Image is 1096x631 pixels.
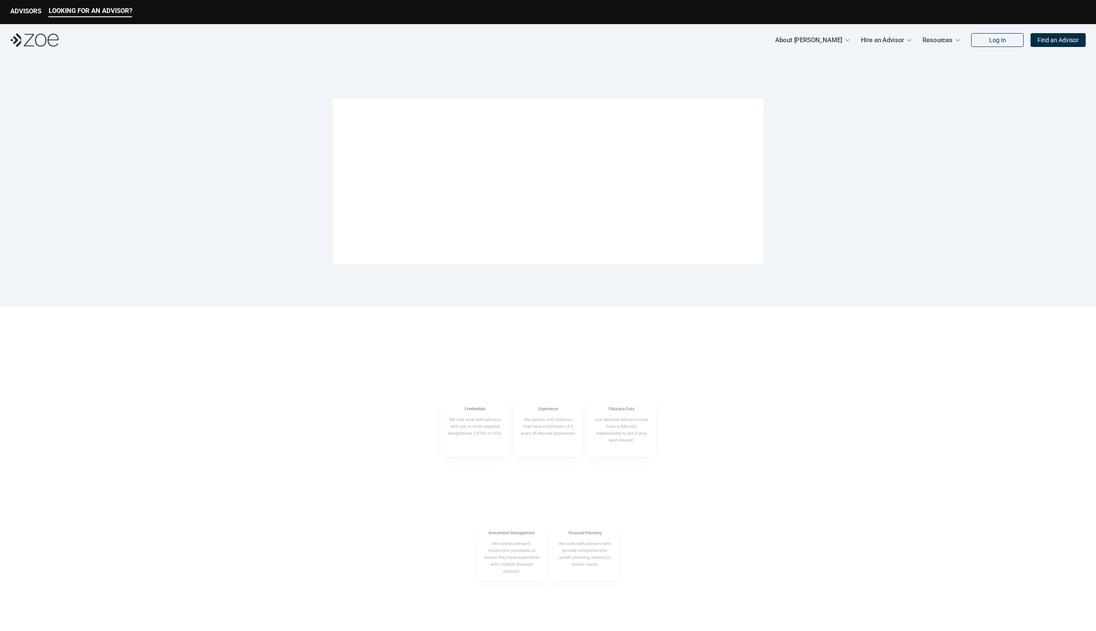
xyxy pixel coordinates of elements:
[922,34,953,47] p: Resources
[484,540,540,575] p: We assess advisors’ investment processes to ensure they have experience with multiple financial s...
[593,416,649,444] p: Zoe Network advisors must have a fiduciary responsibility to act in your best interest.
[520,416,576,437] p: We partner with advisors that have a minimum of 5 years of relevant experience.
[557,540,613,568] p: We work with advisors who provide comprehensive wealth planning, tailored to clients’ needs.
[333,250,532,302] h2: We are committed to finding someone you feel comfortable with to manage your wealth. [PERSON_NAME...
[333,191,530,216] h1: Advisor Vetting Process
[49,7,132,15] p: LOOKING FOR AN ADVISOR?
[10,7,41,15] p: ADVISORS
[464,406,485,412] h3: Credentials
[775,34,842,47] p: About [PERSON_NAME]
[488,530,534,536] h3: Investment Management
[447,416,503,437] p: We only work with advisors with one or more required designations (CFP® or CFA).
[568,530,601,536] h3: Financial Planning
[538,406,558,412] h3: Experience
[609,406,634,412] h3: Fiduciary Duty
[1031,33,1086,47] a: Find an Advisor
[861,34,904,47] p: Hire an Advisor
[971,33,1024,47] a: Log In
[989,37,1006,44] p: Log In
[1037,37,1079,44] p: Find an Advisor
[333,224,532,250] h2: You deserve an advisor you can trust.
